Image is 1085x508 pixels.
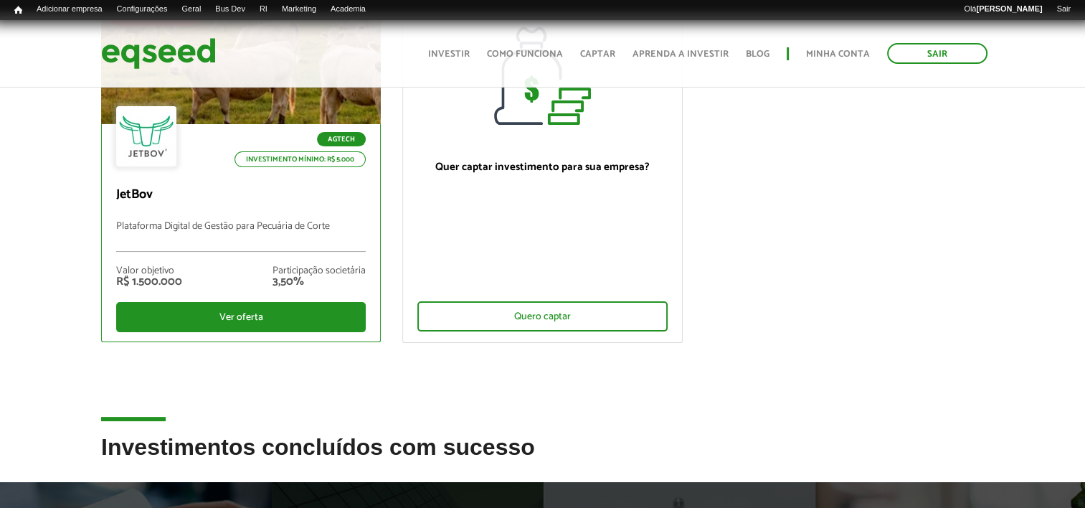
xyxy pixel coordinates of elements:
[417,161,667,174] p: Quer captar investimento para sua empresa?
[323,4,373,15] a: Academia
[275,4,323,15] a: Marketing
[116,302,366,332] div: Ver oferta
[234,151,366,167] p: Investimento mínimo: R$ 5.000
[806,50,870,59] a: Minha conta
[1049,4,1078,15] a: Sair
[29,4,110,15] a: Adicionar empresa
[208,4,252,15] a: Bus Dev
[746,50,769,59] a: Blog
[116,266,182,276] div: Valor objetivo
[101,435,984,481] h2: Investimentos concluídos com sucesso
[632,50,729,59] a: Aprenda a investir
[580,50,615,59] a: Captar
[317,132,366,146] p: Agtech
[417,301,667,331] div: Quero captar
[14,5,22,15] span: Início
[116,187,366,203] p: JetBov
[273,276,366,288] div: 3,50%
[116,221,366,252] p: Plataforma Digital de Gestão para Pecuária de Corte
[428,50,470,59] a: Investir
[976,4,1042,13] strong: [PERSON_NAME]
[887,43,987,64] a: Sair
[110,4,175,15] a: Configurações
[487,50,563,59] a: Como funciona
[252,4,275,15] a: RI
[273,266,366,276] div: Participação societária
[7,4,29,17] a: Início
[174,4,208,15] a: Geral
[101,34,216,72] img: EqSeed
[957,4,1049,15] a: Olá[PERSON_NAME]
[116,276,182,288] div: R$ 1.500.000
